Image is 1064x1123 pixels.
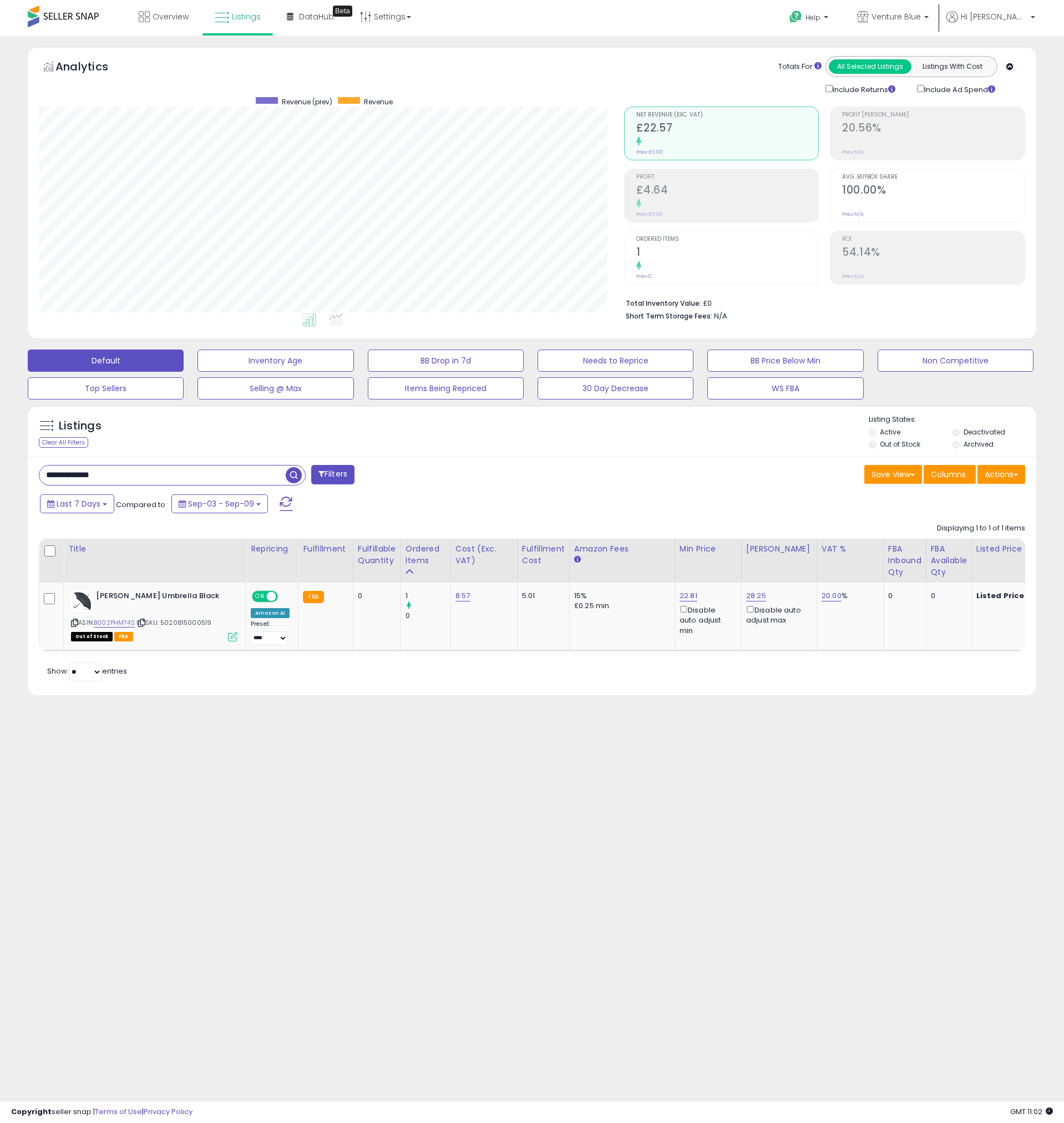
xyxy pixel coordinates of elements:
button: Selling @ Max [197,377,353,399]
small: FBA [303,591,323,603]
a: 28.25 [746,590,766,601]
b: Total Inventory Value: [626,299,701,308]
div: 0 [358,591,392,601]
h2: 1 [636,246,819,261]
h2: 20.56% [842,122,1025,136]
span: | SKU: 5020815000519 [136,618,211,627]
span: Venture Blue [872,11,921,22]
span: Hi [PERSON_NAME] [961,11,1027,22]
img: 31HqJX3ApOL._SL40_.jpg [71,591,93,612]
div: Fulfillable Quantity [358,543,396,566]
small: Prev: £0.00 [636,149,663,155]
a: B002PHM74S [94,618,135,628]
h2: 100.00% [842,184,1025,199]
small: Prev: N/A [842,211,864,217]
div: 0 [406,611,450,621]
div: FBA Available Qty [931,543,967,578]
span: Net Revenue (Exc. VAT) [636,112,819,118]
div: Preset: [251,620,290,645]
div: Amazon AI [251,608,290,618]
span: Ordered Items [636,236,819,242]
div: Amazon Fees [574,543,670,555]
span: ON [253,592,267,601]
span: N/A [714,311,727,321]
div: 15% [574,591,666,601]
div: % [822,591,875,601]
p: Listing States: [869,414,1036,425]
span: DataHub [299,11,334,22]
small: Prev: N/A [842,149,864,155]
b: Short Term Storage Fees: [626,311,712,321]
span: Revenue [364,97,393,107]
button: Needs to Reprice [538,350,693,372]
button: BB Price Below Min [707,350,863,372]
div: FBA inbound Qty [888,543,921,578]
span: All listings that are currently out of stock and unavailable for purchase on Amazon [71,632,113,641]
span: Last 7 Days [57,498,100,509]
span: Listings [232,11,261,22]
div: 0 [888,591,918,601]
div: Min Price [680,543,737,555]
div: Disable auto adjust max [746,604,808,625]
span: Compared to: [116,499,167,510]
div: ASIN: [71,591,237,640]
b: Listed Price: [976,590,1027,601]
button: Top Sellers [28,377,184,399]
h5: Analytics [55,59,130,77]
div: Fulfillment Cost [522,543,565,566]
button: Filters [311,465,354,484]
span: Avg. Buybox Share [842,174,1025,180]
div: Tooltip anchor [333,6,352,17]
button: Save View [864,465,922,484]
i: Get Help [789,10,803,24]
button: Non Competitive [878,350,1033,372]
button: BB Drop in 7d [368,350,524,372]
button: Inventory Age [197,350,353,372]
a: Help [781,2,839,36]
div: Clear All Filters [39,437,88,448]
label: Out of Stock [880,439,920,449]
span: Sep-03 - Sep-09 [188,498,254,509]
button: Default [28,350,184,372]
span: Columns [931,469,966,480]
span: OFF [276,592,294,601]
small: Amazon Fees. [574,555,581,565]
li: £0 [626,296,1017,309]
button: WS FBA [707,377,863,399]
div: £0.25 min [574,601,666,611]
h2: 54.14% [842,246,1025,261]
div: 5.01 [522,591,561,601]
div: Disable auto adjust min [680,604,733,636]
div: Include Returns [817,83,909,95]
div: Cost (Exc. VAT) [455,543,513,566]
button: Actions [977,465,1025,484]
span: Revenue (prev) [282,97,332,107]
a: 22.81 [680,590,697,601]
div: Displaying 1 to 1 of 1 items [937,523,1025,534]
div: Totals For [778,62,822,72]
div: [PERSON_NAME] [746,543,812,555]
span: ROI [842,236,1025,242]
span: Profit [PERSON_NAME] [842,112,1025,118]
label: Archived [964,439,994,449]
button: Last 7 Days [40,494,114,513]
button: Columns [924,465,976,484]
small: Prev: N/A [842,273,864,280]
a: Hi [PERSON_NAME] [946,11,1035,36]
a: 8.57 [455,590,470,601]
small: Prev: 0 [636,273,652,280]
a: 20.00 [822,590,842,601]
div: Title [68,543,241,555]
h2: £22.57 [636,122,819,136]
small: Prev: £0.00 [636,211,663,217]
h2: £4.64 [636,184,819,199]
span: Show: entries [47,666,127,676]
button: All Selected Listings [829,59,911,74]
b: [PERSON_NAME] Umbrella Black [96,591,231,604]
div: Repricing [251,543,293,555]
button: 30 Day Decrease [538,377,693,399]
div: Fulfillment [303,543,348,555]
button: Sep-03 - Sep-09 [171,494,268,513]
div: Include Ad Spend [909,83,1013,95]
h5: Listings [59,418,102,434]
